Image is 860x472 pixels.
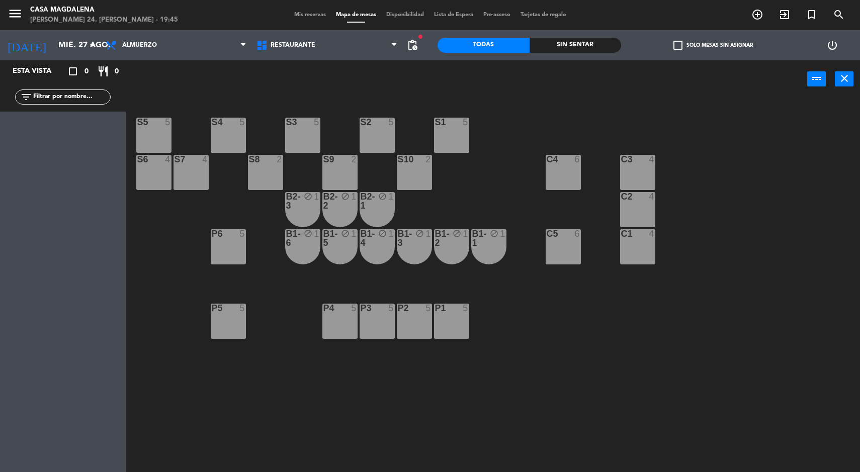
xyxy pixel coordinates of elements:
[811,72,823,84] i: power_input
[5,65,72,77] div: Esta vista
[8,6,23,21] i: menu
[463,229,469,238] div: 1
[341,192,350,201] i: block
[463,304,469,313] div: 5
[435,304,436,313] div: P1
[515,12,571,18] span: Tarjetas de regalo
[378,192,387,201] i: block
[621,192,622,201] div: C2
[239,304,245,313] div: 5
[30,15,178,25] div: [PERSON_NAME] 24. [PERSON_NAME] - 19:45
[398,155,398,164] div: S10
[398,304,398,313] div: P2
[398,229,398,247] div: B1-3
[314,192,320,201] div: 1
[453,229,461,238] i: block
[32,91,110,103] input: Filtrar por nombre...
[30,5,178,15] div: Casa Magdalena
[826,39,838,51] i: power_settings_new
[621,155,622,164] div: C3
[417,34,423,40] span: fiber_manual_record
[649,192,655,201] div: 4
[463,118,469,127] div: 5
[574,155,580,164] div: 6
[838,72,850,84] i: close
[351,155,357,164] div: 2
[341,229,350,238] i: block
[406,39,418,51] span: pending_actions
[277,155,283,164] div: 2
[249,155,249,164] div: S8
[20,91,32,103] i: filter_list
[490,229,498,238] i: block
[137,155,138,164] div: S6
[621,229,622,238] div: C1
[202,155,208,164] div: 4
[574,229,580,238] div: 6
[388,304,394,313] div: 5
[751,9,763,21] i: add_circle_outline
[331,12,381,18] span: Mapa de mesas
[351,192,357,201] div: 1
[388,192,394,201] div: 1
[388,118,394,127] div: 5
[530,38,622,53] div: Sin sentar
[425,155,432,164] div: 2
[314,229,320,238] div: 1
[673,41,753,50] label: Solo mesas sin asignar
[8,6,23,25] button: menu
[472,229,473,247] div: B1-1
[673,41,682,50] span: check_box_outline_blank
[165,155,171,164] div: 4
[425,229,432,238] div: 1
[97,65,109,77] i: restaurant
[351,304,357,313] div: 5
[115,66,119,77] span: 0
[381,12,429,18] span: Disponibilidad
[438,38,530,53] div: Todas
[351,229,357,238] div: 1
[779,9,791,21] i: exit_to_app
[314,118,320,127] div: 5
[122,42,157,49] span: Almuerzo
[649,229,655,238] div: 4
[425,304,432,313] div: 5
[84,66,89,77] span: 0
[649,155,655,164] div: 4
[435,229,436,247] div: B1-2
[137,118,138,127] div: S5
[165,118,171,127] div: 5
[67,65,79,77] i: crop_square
[478,12,515,18] span: Pre-acceso
[378,229,387,238] i: block
[835,71,853,86] button: close
[271,42,315,49] span: Restaurante
[807,71,826,86] button: power_input
[286,229,287,247] div: B1-6
[286,118,287,127] div: S3
[500,229,506,238] div: 1
[239,229,245,238] div: 5
[304,192,312,201] i: block
[86,39,98,51] i: arrow_drop_down
[388,229,394,238] div: 1
[415,229,424,238] i: block
[833,9,845,21] i: search
[429,12,478,18] span: Lista de Espera
[289,12,331,18] span: Mis reservas
[304,229,312,238] i: block
[239,118,245,127] div: 5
